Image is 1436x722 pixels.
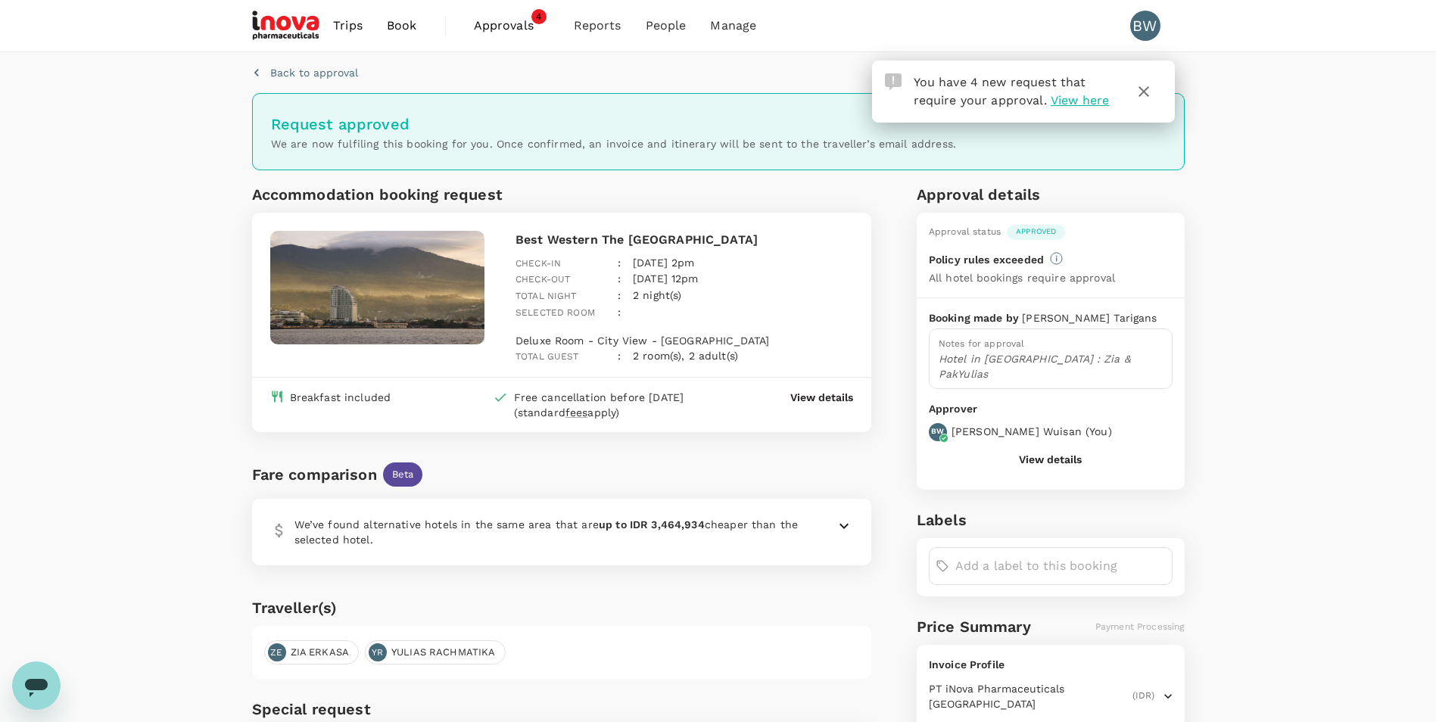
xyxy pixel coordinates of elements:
button: Back to approval [252,65,358,80]
button: PT iNova Pharmaceuticals [GEOGRAPHIC_DATA](IDR) [929,681,1173,711]
span: Manage [710,17,756,35]
p: Hotel in [GEOGRAPHIC_DATA] : Zia & PakYulias [939,351,1163,381]
p: We’ve found alternative hotels in the same area that are cheaper than the selected hotel. [294,517,799,547]
span: Trips [333,17,363,35]
span: fees [565,406,588,419]
span: Selected room [516,307,595,318]
span: People [646,17,687,35]
p: Invoice Profile [929,657,1173,672]
button: View details [1019,453,1082,465]
p: We are now fulfiling this booking for you. Once confirmed, an invoice and itinerary will be sent ... [271,136,1166,151]
div: : [606,259,621,288]
div: Fare comparison [252,462,377,487]
span: Check-out [516,274,570,285]
p: Best Western The [GEOGRAPHIC_DATA] [516,231,853,249]
span: ZIA ERKASA [282,646,359,660]
span: Payment Processing [1095,621,1185,632]
h6: Request approved [271,112,1166,136]
p: Booking made by [929,310,1022,325]
h6: Price Summary [917,615,1031,639]
span: Total night [516,291,577,301]
img: iNova Pharmaceuticals [252,9,322,42]
p: BW [931,426,944,437]
p: [PERSON_NAME] Tarigans [1022,310,1157,325]
span: 4 [531,9,547,24]
p: 2 room(s), 2 adult(s) [633,348,738,363]
h6: Approval details [917,182,1185,207]
img: Approval Request [885,73,902,90]
div: YR [369,643,387,661]
p: Approver [929,401,1173,417]
span: Check-in [516,258,561,269]
span: Beta [383,468,423,482]
p: All hotel bookings require approval [929,270,1115,285]
h6: Special request [252,697,872,721]
img: hotel [270,231,485,344]
span: View here [1051,93,1109,107]
div: : [606,336,621,365]
div: ZE [268,643,286,661]
b: up to IDR 3,464,934 [599,518,705,531]
span: Total guest [516,351,579,362]
button: View details [790,390,853,405]
p: 2 night(s) [633,288,682,303]
p: Deluxe Room - City View - [GEOGRAPHIC_DATA] [516,333,769,348]
span: Notes for approval [939,338,1025,349]
h6: Accommodation booking request [252,182,559,207]
div: : [606,275,621,304]
span: (IDR) [1132,689,1154,704]
iframe: Button to launch messaging window [12,661,61,710]
p: [DATE] 12pm [633,271,699,286]
input: Add a label to this booking [955,554,1166,578]
div: : [606,243,621,272]
p: Policy rules exceeded [929,252,1044,267]
h6: Labels [917,508,1185,532]
div: BW [1130,11,1160,41]
div: Free cancellation before [DATE] (standard apply) [514,390,729,420]
span: PT iNova Pharmaceuticals [GEOGRAPHIC_DATA] [929,681,1129,711]
span: Reports [574,17,621,35]
span: Approvals [474,17,550,35]
div: Breakfast included [290,390,391,405]
span: You have 4 new request that require your approval. [914,75,1086,107]
p: Back to approval [270,65,358,80]
span: Approved [1007,226,1065,237]
h6: Traveller(s) [252,596,872,620]
div: : [606,292,621,321]
p: [PERSON_NAME] Wuisan ( You ) [952,424,1112,439]
span: YULIAS RACHMATIKA [382,646,505,660]
p: [DATE] 2pm [633,255,695,270]
span: Book [387,17,417,35]
div: Approval status [929,225,1001,240]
